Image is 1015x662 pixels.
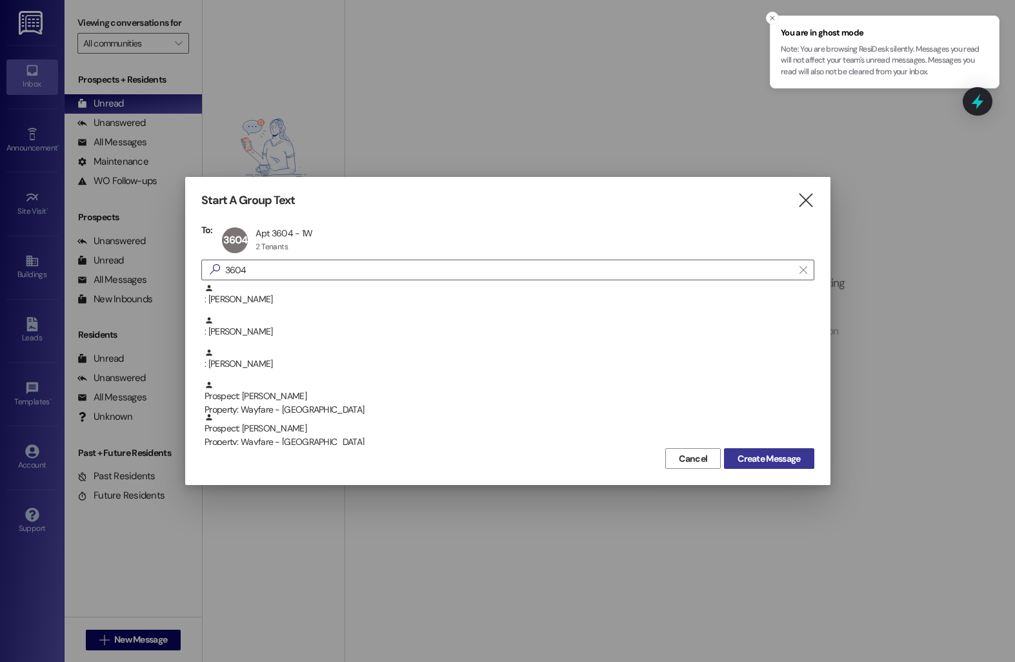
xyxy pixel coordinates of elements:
div: : [PERSON_NAME] [205,348,814,371]
div: Apt 3604 - 1W [256,227,312,239]
div: 2 Tenants [256,242,288,252]
span: Create Message [738,452,800,466]
i:  [799,265,807,275]
div: Prospect: [PERSON_NAME] [205,413,814,450]
i:  [205,263,225,276]
div: : [PERSON_NAME] [201,284,814,316]
button: Clear text [793,260,814,280]
div: Property: Wayfare - [GEOGRAPHIC_DATA] [205,435,814,449]
span: Cancel [679,452,707,466]
div: Prospect: [PERSON_NAME] [205,380,814,417]
button: Cancel [665,448,721,469]
button: Create Message [724,448,814,469]
button: Close toast [766,12,779,25]
div: : [PERSON_NAME] [205,316,814,338]
i:  [797,194,814,207]
p: Note: You are browsing ResiDesk silently. Messages you read will not affect your team's unread me... [781,44,989,78]
span: 3604 [223,233,248,247]
input: Search for any contact or apartment [225,261,793,279]
div: Prospect: [PERSON_NAME]Property: Wayfare - [GEOGRAPHIC_DATA] [201,413,814,445]
div: : [PERSON_NAME] [201,348,814,380]
span: You are in ghost mode [781,26,989,39]
div: : [PERSON_NAME] [205,284,814,306]
div: : [PERSON_NAME] [201,316,814,348]
h3: Start A Group Text [201,193,296,208]
div: Prospect: [PERSON_NAME]Property: Wayfare - [GEOGRAPHIC_DATA] [201,380,814,413]
div: Property: Wayfare - [GEOGRAPHIC_DATA] [205,403,814,417]
h3: To: [201,224,213,236]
